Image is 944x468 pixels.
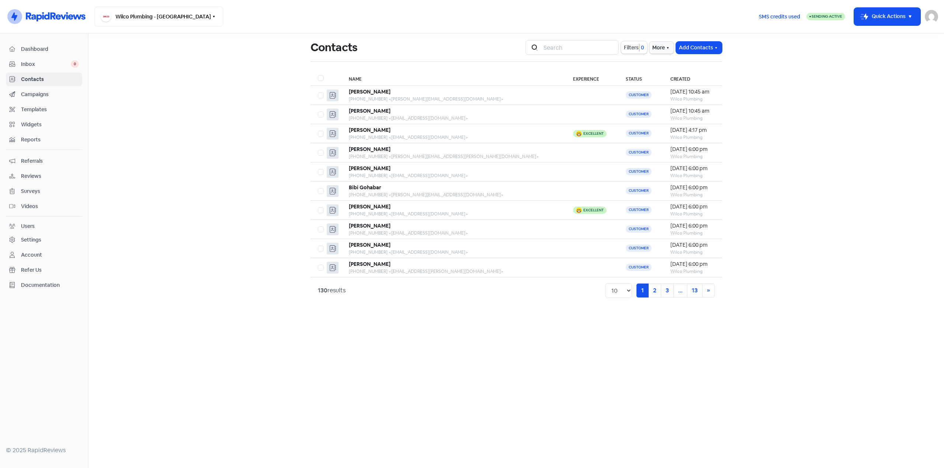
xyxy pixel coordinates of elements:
a: Dashboard [6,42,82,56]
div: Users [21,222,35,230]
span: Customer [626,168,652,175]
div: Wilco Plumbing [670,230,715,236]
div: © 2025 RapidReviews [6,446,82,455]
span: Filters [624,44,639,52]
span: Reports [21,136,79,144]
a: Surveys [6,184,82,198]
span: Documentation [21,281,79,289]
span: Surveys [21,187,79,195]
button: Wilco Plumbing - [GEOGRAPHIC_DATA] [94,7,223,27]
span: 0 [71,60,79,68]
span: 0 [639,44,644,52]
span: Videos [21,203,79,210]
span: Customer [626,187,652,194]
span: Customer [626,110,652,118]
h1: Contacts [310,36,357,59]
div: [PHONE_NUMBER] <[EMAIL_ADDRESS][DOMAIN_NAME]> [349,115,558,122]
span: SMS credits used [759,13,800,21]
div: [DATE] 6:00 pm [670,145,715,153]
span: Customer [626,264,652,271]
b: [PERSON_NAME] [349,222,391,229]
a: Referrals [6,154,82,168]
a: Settings [6,233,82,247]
div: Wilco Plumbing [670,172,715,179]
span: Dashboard [21,45,79,53]
a: Widgets [6,118,82,131]
a: 3 [661,284,674,298]
span: Customer [626,149,652,156]
b: [PERSON_NAME] [349,165,391,172]
b: [PERSON_NAME] [349,146,391,152]
a: Inbox 0 [6,57,82,71]
div: [DATE] 6:00 pm [670,222,715,230]
div: Wilco Plumbing [670,96,715,102]
div: [PHONE_NUMBER] <[EMAIL_ADDRESS][DOMAIN_NAME]> [349,134,558,141]
span: Customer [626,206,652,214]
div: Wilco Plumbing [670,153,715,160]
th: Status [618,71,663,86]
span: Customer [626,91,652,99]
strong: 130 [318,286,327,294]
a: Reports [6,133,82,147]
div: Excellent [583,208,604,212]
div: [PHONE_NUMBER] <[EMAIL_ADDRESS][PERSON_NAME][DOMAIN_NAME]> [349,268,558,275]
span: Customer [626,244,652,252]
div: [DATE] 6:00 pm [670,241,715,249]
div: [PHONE_NUMBER] <[EMAIL_ADDRESS][DOMAIN_NAME]> [349,211,558,217]
input: Search [539,40,619,55]
div: [PHONE_NUMBER] <[EMAIL_ADDRESS][DOMAIN_NAME]> [349,249,558,256]
div: Wilco Plumbing [670,115,715,122]
a: Reviews [6,169,82,183]
a: Templates [6,103,82,116]
a: Next [702,284,715,298]
button: Add Contacts [676,42,722,54]
div: results [318,286,346,295]
button: Filters0 [621,41,647,54]
b: [PERSON_NAME] [349,242,391,248]
div: [PHONE_NUMBER] <[EMAIL_ADDRESS][DOMAIN_NAME]> [349,172,558,179]
span: » [707,286,710,294]
span: Campaigns [21,91,79,98]
a: Documentation [6,278,82,292]
div: [DATE] 6:00 pm [670,260,715,268]
span: Inbox [21,60,71,68]
div: Wilco Plumbing [670,211,715,217]
a: Sending Active [806,12,845,21]
button: Quick Actions [854,8,920,25]
th: Experience [566,71,619,86]
b: [PERSON_NAME] [349,261,391,267]
img: User [925,10,938,23]
span: Sending Active [812,14,842,19]
div: [DATE] 6:00 pm [670,184,715,191]
a: 13 [687,284,702,298]
div: [PHONE_NUMBER] <[EMAIL_ADDRESS][DOMAIN_NAME]> [349,230,558,236]
div: Wilco Plumbing [670,249,715,256]
a: Campaigns [6,88,82,101]
a: 1 [636,284,649,298]
span: Templates [21,106,79,113]
div: Account [21,251,42,259]
button: More [649,42,674,54]
a: Refer Us [6,263,82,277]
span: Referrals [21,157,79,165]
a: SMS credits used [753,12,806,20]
b: Bibi Gohabar [349,184,381,191]
b: [PERSON_NAME] [349,127,391,133]
div: [PHONE_NUMBER] <[PERSON_NAME][EMAIL_ADDRESS][PERSON_NAME][DOMAIN_NAME]> [349,153,558,160]
div: [PHONE_NUMBER] <[PERSON_NAME][EMAIL_ADDRESS][DOMAIN_NAME]> [349,96,558,102]
div: Wilco Plumbing [670,134,715,141]
div: [PHONE_NUMBER] <[PERSON_NAME][EMAIL_ADDRESS][DOMAIN_NAME]> [349,191,558,198]
span: Widgets [21,121,79,129]
a: Users [6,219,82,233]
span: Contacts [21,75,79,83]
div: Settings [21,236,41,244]
span: Customer [626,225,652,233]
span: Customer [626,130,652,137]
th: Name [341,71,566,86]
a: ... [673,284,687,298]
div: [DATE] 4:17 pm [670,126,715,134]
div: [DATE] 10:45 am [670,107,715,115]
div: [DATE] 10:45 am [670,88,715,96]
a: Videos [6,200,82,213]
a: 2 [648,284,661,298]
